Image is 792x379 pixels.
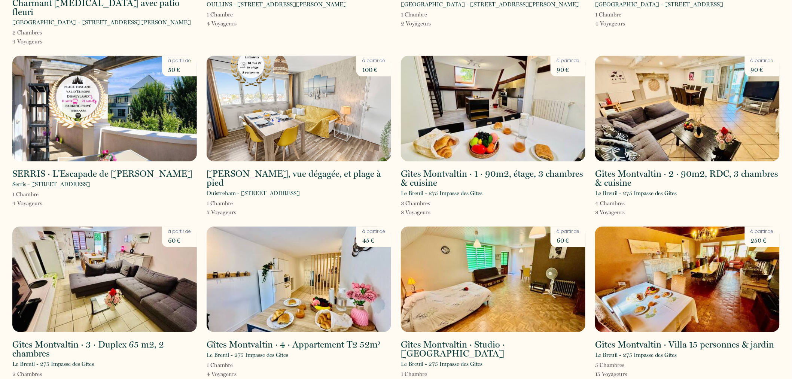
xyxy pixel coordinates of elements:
p: Le Breuil - 275 Impasse des Gites [401,189,482,198]
p: 1 Chambre [401,10,431,19]
img: rental-image [207,56,391,161]
h2: SERRIS · L'Escapade de [PERSON_NAME] [12,169,192,178]
img: rental-image [207,227,391,332]
span: s [40,29,42,36]
span: s [429,20,431,27]
p: à partir de [751,228,774,235]
h2: Gîtes Montvaltin · Villa 15 personnes & jardin [595,340,774,349]
p: à partir de [751,57,774,64]
h2: Gîtes Montvaltin · 1 · 90m2, étage, 3 chambres & cuisine [401,169,585,187]
p: Le Breuil - 275 Impasse des Gites [595,189,677,198]
p: 4 Voyageur [12,199,42,208]
span: s [40,200,42,207]
span: s [622,362,624,369]
p: à partir de [362,57,385,64]
p: 90 € [557,64,579,75]
p: à partir de [557,228,579,235]
img: rental-image [12,56,197,161]
p: 60 € [168,235,191,246]
p: 1 Chambre [207,361,237,370]
p: 2 Voyageur [401,19,431,28]
p: à partir de [168,57,191,64]
h2: Gîtes Montvaltin · 4 · Appartement T2 52m² [207,340,380,349]
p: 100 € [362,64,385,75]
span: s [40,38,42,45]
p: 90 € [751,64,774,75]
span: s [40,371,42,378]
p: 4 Voyageur [595,19,625,28]
p: 4 Voyageur [207,370,237,379]
p: 5 Voyageur [207,208,236,217]
p: à partir de [362,228,385,235]
span: s [234,20,237,27]
p: 5 Chambre [595,361,627,370]
span: s [622,200,625,207]
p: à partir de [168,228,191,235]
p: 250 € [751,235,774,246]
img: rental-image [401,56,585,161]
span: s [234,371,237,378]
img: rental-image [12,227,197,332]
p: 1 Chambre [207,199,236,208]
h2: [PERSON_NAME], vue dégagée, et plage à pied [207,169,391,187]
span: s [623,20,625,27]
img: rental-image [401,227,585,332]
p: 2 Chambre [12,28,42,37]
p: 8 Voyageur [401,208,430,217]
p: 15 Voyageur [595,370,627,379]
h2: Gîtes Montvaltin · 3 · Duplex 65 m2, 2 chambres [12,340,197,358]
p: Serris - [STREET_ADDRESS] [12,180,90,189]
img: rental-image [595,227,780,332]
span: s [234,209,236,216]
p: à partir de [557,57,579,64]
p: Ouistreham - [STREET_ADDRESS] [207,189,300,198]
span: s [428,209,430,216]
p: 60 € [557,235,579,246]
p: Le Breuil - 275 Impasse des Gites [207,351,288,360]
p: 4 Chambre [595,199,625,208]
p: 3 Chambre [401,199,430,208]
span: s [625,371,627,378]
p: 2 Chambre [12,370,42,379]
span: s [428,200,430,207]
p: Le Breuil - 275 Impasse des Gites [595,351,677,360]
p: 50 € [168,64,191,75]
p: 1 Chambre [595,10,625,19]
span: s [622,209,625,216]
h2: Gîtes Montvaltin · 2 · 90m2, RDC, 3 chambres & cuisine [595,169,780,187]
p: 1 Chambre [12,190,42,199]
p: [GEOGRAPHIC_DATA] - [STREET_ADDRESS][PERSON_NAME] [12,18,191,27]
p: 8 Voyageur [595,208,625,217]
p: Le Breuil - 275 Impasse des Gites [401,360,482,369]
p: 4 Voyageur [207,19,237,28]
p: 45 € [362,235,385,246]
p: 4 Voyageur [12,37,42,46]
p: Le Breuil - 275 Impasse des Gites [12,360,94,369]
p: 1 Chambre [401,370,431,379]
p: 1 Chambre [207,10,237,19]
h2: Gîtes Montvaltin · Studio · [GEOGRAPHIC_DATA] [401,340,585,358]
img: rental-image [595,56,780,161]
